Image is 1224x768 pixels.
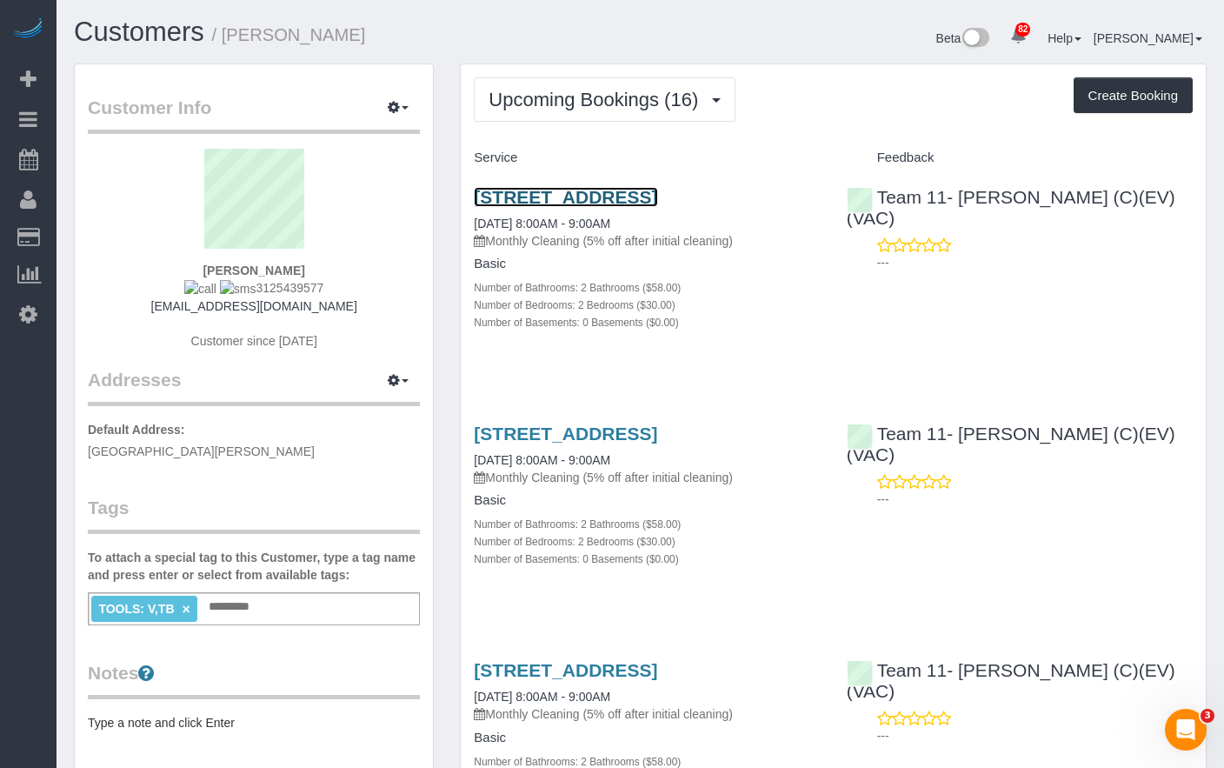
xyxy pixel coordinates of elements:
[184,281,323,295] span: 3125439577
[474,756,681,768] small: Number of Bathrooms: 2 Bathrooms ($58.00)
[474,232,820,250] p: Monthly Cleaning (5% off after initial cleaning)
[151,299,357,313] a: [EMAIL_ADDRESS][DOMAIN_NAME]
[1094,31,1202,45] a: [PERSON_NAME]
[474,453,610,467] a: [DATE] 8:00AM - 9:00AM
[98,602,174,616] span: TOOLS: V,TB
[474,690,610,704] a: [DATE] 8:00AM - 9:00AM
[474,469,820,486] p: Monthly Cleaning (5% off after initial cleaning)
[184,280,216,297] img: call
[88,714,420,731] pre: Type a note and click Enter
[10,17,45,42] img: Automaid Logo
[489,89,707,110] span: Upcoming Bookings (16)
[877,254,1193,271] p: ---
[877,491,1193,508] p: ---
[877,727,1193,745] p: ---
[474,424,657,444] a: [STREET_ADDRESS]
[191,334,317,348] span: Customer since [DATE]
[1074,77,1193,114] button: Create Booking
[474,553,678,565] small: Number of Basements: 0 Basements ($0.00)
[474,257,820,271] h4: Basic
[74,17,204,47] a: Customers
[88,660,420,699] legend: Notes
[88,495,420,534] legend: Tags
[88,95,420,134] legend: Customer Info
[1001,17,1035,56] a: 82
[474,493,820,508] h4: Basic
[847,660,1175,701] a: Team 11- [PERSON_NAME] (C)(EV)(VAC)
[474,282,681,294] small: Number of Bathrooms: 2 Bathrooms ($58.00)
[474,187,657,207] a: [STREET_ADDRESS]
[474,77,735,122] button: Upcoming Bookings (16)
[182,602,190,617] a: ×
[847,424,1175,464] a: Team 11- [PERSON_NAME] (C)(EV)(VAC)
[474,217,610,230] a: [DATE] 8:00AM - 9:00AM
[961,28,989,50] img: New interface
[1015,23,1030,37] span: 82
[203,264,304,277] strong: [PERSON_NAME]
[1201,709,1214,723] span: 3
[474,518,681,531] small: Number of Bathrooms: 2 Bathrooms ($58.00)
[474,731,820,745] h4: Basic
[847,150,1193,165] h4: Feedback
[474,536,675,548] small: Number of Bedrooms: 2 Bedrooms ($30.00)
[212,25,366,44] small: / [PERSON_NAME]
[1048,31,1081,45] a: Help
[474,317,678,329] small: Number of Basements: 0 Basements ($0.00)
[88,549,420,584] label: To attach a special tag to this Customer, type a tag name and press enter or select from availabl...
[1165,709,1207,751] iframe: Intercom live chat
[88,444,315,458] span: [GEOGRAPHIC_DATA][PERSON_NAME]
[474,150,820,165] h4: Service
[88,421,185,438] label: Default Address:
[474,299,675,311] small: Number of Bedrooms: 2 Bedrooms ($30.00)
[936,31,990,45] a: Beta
[220,280,256,297] img: sms
[474,660,657,680] a: [STREET_ADDRESS]
[847,187,1175,228] a: Team 11- [PERSON_NAME] (C)(EV)(VAC)
[474,705,820,723] p: Monthly Cleaning (5% off after initial cleaning)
